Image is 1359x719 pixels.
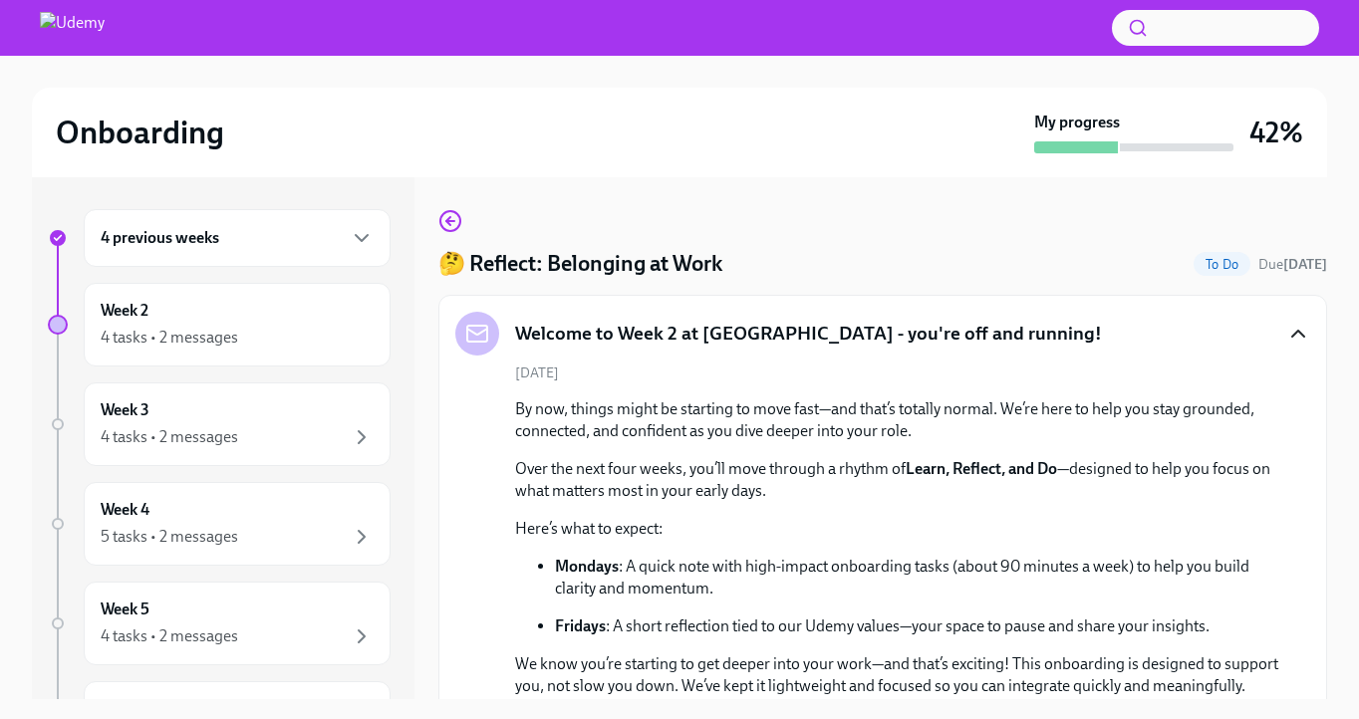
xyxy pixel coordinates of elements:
a: Week 24 tasks • 2 messages [48,283,391,366]
div: 5 tasks • 2 messages [101,526,238,548]
div: 4 previous weeks [84,209,391,267]
span: September 6th, 2025 10:00 [1258,255,1327,274]
p: Over the next four weeks, you’ll move through a rhythm of —designed to help you focus on what mat... [515,458,1278,502]
h6: Week 2 [101,300,148,322]
p: By now, things might be starting to move fast—and that’s totally normal. We’re here to help you s... [515,398,1278,442]
p: : A quick note with high-impact onboarding tasks (about 90 minutes a week) to help you build clar... [555,556,1278,599]
h4: 🤔 Reflect: Belonging at Work [438,249,722,279]
h6: Week 4 [101,499,149,521]
p: : A short reflection tied to our Udemy values—your space to pause and share your insights. [555,615,1278,637]
h6: Week 3 [101,399,149,421]
span: To Do [1194,257,1250,272]
div: 4 tasks • 2 messages [101,327,238,349]
p: We know you’re starting to get deeper into your work—and that’s exciting! This onboarding is desi... [515,653,1278,697]
h2: Onboarding [56,113,224,152]
p: Here’s what to expect: [515,518,1278,540]
strong: My progress [1034,112,1120,133]
div: 4 tasks • 2 messages [101,625,238,647]
h6: Week 5 [101,599,149,620]
a: Week 54 tasks • 2 messages [48,582,391,665]
h6: 4 previous weeks [101,227,219,249]
h3: 42% [1249,115,1303,150]
h5: Welcome to Week 2 at [GEOGRAPHIC_DATA] - you're off and running! [515,321,1102,347]
strong: Fridays [555,616,606,635]
span: Due [1258,256,1327,273]
strong: Learn, Reflect, and Do [906,459,1057,478]
a: Week 45 tasks • 2 messages [48,482,391,566]
span: [DATE] [515,363,559,382]
a: Week 34 tasks • 2 messages [48,382,391,466]
div: 4 tasks • 2 messages [101,426,238,448]
strong: [DATE] [1283,256,1327,273]
strong: Mondays [555,557,619,576]
img: Udemy [40,12,105,44]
